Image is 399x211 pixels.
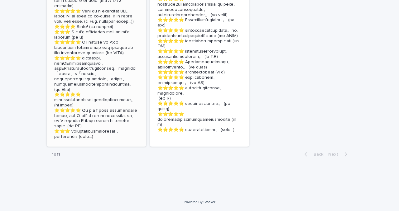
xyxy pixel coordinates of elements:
[184,200,215,204] a: Powered By Stacker
[300,152,326,157] button: Back
[328,152,342,157] span: Next
[47,147,65,162] p: 1 of 1
[310,152,323,157] span: Back
[326,152,352,157] button: Next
